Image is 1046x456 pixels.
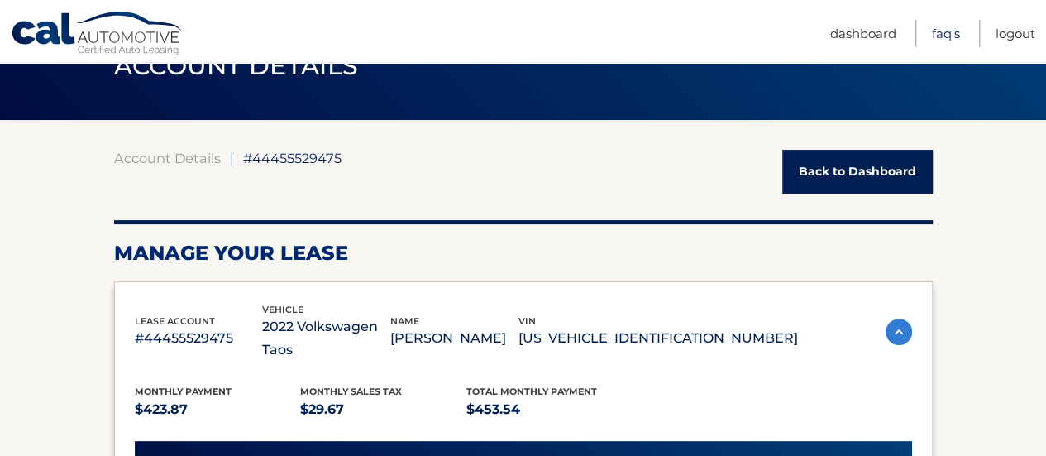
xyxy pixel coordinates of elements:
a: Account Details [114,150,221,166]
a: FAQ's [932,20,960,47]
span: vin [518,315,536,327]
a: Cal Automotive [11,11,184,59]
img: accordion-active.svg [886,319,912,345]
span: #44455529475 [243,150,342,166]
span: vehicle [262,304,303,315]
a: Dashboard [830,20,896,47]
p: [PERSON_NAME] [390,327,518,350]
h2: Manage Your Lease [114,241,933,266]
span: | [230,150,234,166]
span: name [390,315,419,327]
p: $423.87 [135,398,301,421]
p: $29.67 [300,398,466,421]
p: $453.54 [466,398,633,421]
span: ACCOUNT DETAILS [114,50,359,81]
a: Back to Dashboard [782,150,933,194]
p: 2022 Volkswagen Taos [262,315,390,362]
span: lease account [135,315,215,327]
p: #44455529475 [135,327,263,350]
span: Total Monthly Payment [466,386,597,397]
a: Logout [996,20,1035,47]
span: Monthly sales Tax [300,386,402,397]
p: [US_VEHICLE_IDENTIFICATION_NUMBER] [518,327,798,350]
span: Monthly Payment [135,386,232,397]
